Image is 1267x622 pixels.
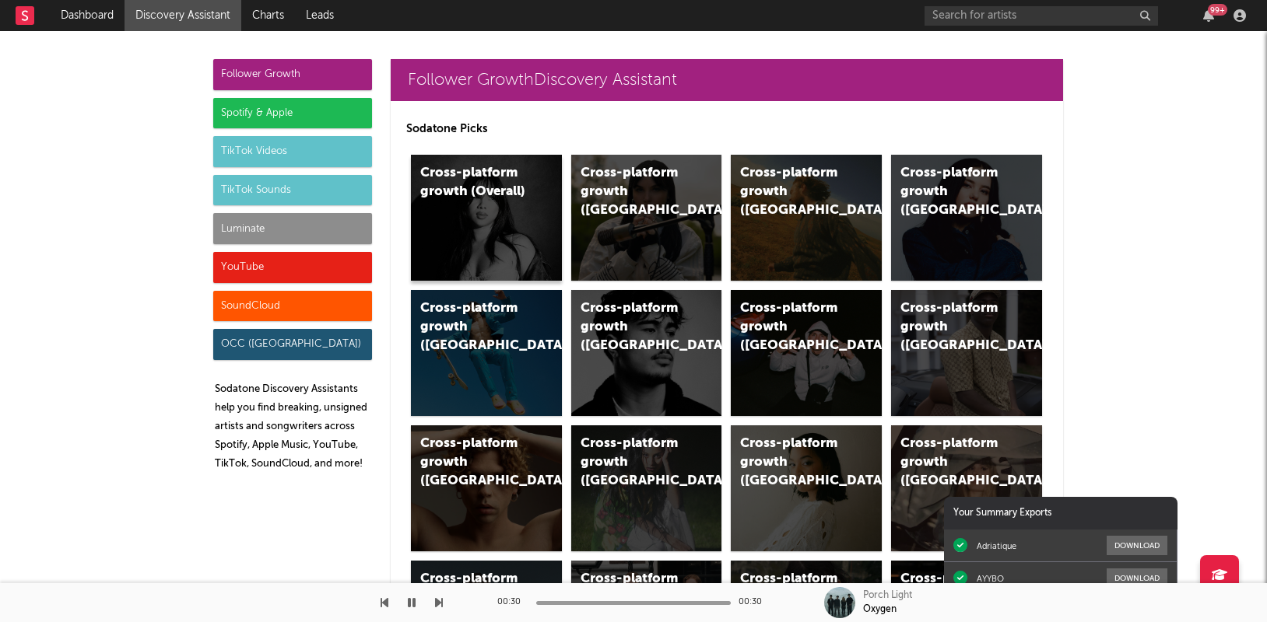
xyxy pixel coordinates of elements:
div: Cross-platform growth ([GEOGRAPHIC_DATA]) [581,435,686,491]
a: Cross-platform growth ([GEOGRAPHIC_DATA]) [731,155,882,281]
div: Cross-platform growth ([GEOGRAPHIC_DATA]) [900,435,1006,491]
div: Cross-platform growth ([GEOGRAPHIC_DATA]) [581,299,686,355]
div: 00:30 [497,593,528,612]
div: Your Summary Exports [944,497,1178,529]
div: TikTok Sounds [213,175,372,206]
div: Spotify & Apple [213,98,372,129]
button: 99+ [1203,9,1214,22]
button: Download [1107,568,1167,588]
a: Cross-platform growth ([GEOGRAPHIC_DATA]) [571,155,722,281]
div: TikTok Videos [213,136,372,167]
a: Cross-platform growth ([GEOGRAPHIC_DATA]) [891,155,1042,281]
button: Download [1107,536,1167,555]
div: Cross-platform growth ([GEOGRAPHIC_DATA]) [740,435,846,491]
div: Luminate [213,213,372,244]
div: AYYBO [977,573,1004,584]
div: 00:30 [739,593,770,612]
div: Cross-platform growth ([GEOGRAPHIC_DATA]) [420,299,526,355]
div: Cross-platform growth ([GEOGRAPHIC_DATA]) [900,299,1006,355]
a: Cross-platform growth ([GEOGRAPHIC_DATA]) [891,425,1042,551]
div: Cross-platform growth (Overall) [420,164,526,201]
div: Porch Light [863,589,912,603]
div: Oxygen [863,603,897,617]
a: Cross-platform growth (Overall) [411,155,562,281]
div: 99 + [1208,4,1227,16]
div: SoundCloud [213,291,372,322]
a: Cross-platform growth ([GEOGRAPHIC_DATA]) [571,290,722,416]
div: Cross-platform growth ([GEOGRAPHIC_DATA]/GSA) [740,299,846,355]
div: Cross-platform growth ([GEOGRAPHIC_DATA]) [420,435,526,491]
div: OCC ([GEOGRAPHIC_DATA]) [213,329,372,360]
a: Cross-platform growth ([GEOGRAPHIC_DATA]) [411,425,562,551]
div: YouTube [213,252,372,283]
div: Cross-platform growth ([GEOGRAPHIC_DATA]) [740,164,846,220]
p: Sodatone Discovery Assistants help you find breaking, unsigned artists and songwriters across Spo... [215,380,372,473]
div: Cross-platform growth ([GEOGRAPHIC_DATA]) [581,164,686,220]
a: Cross-platform growth ([GEOGRAPHIC_DATA]) [571,425,722,551]
div: Follower Growth [213,59,372,90]
div: Adriatique [977,540,1016,551]
a: Cross-platform growth ([GEOGRAPHIC_DATA]) [411,290,562,416]
div: Cross-platform growth ([GEOGRAPHIC_DATA]) [900,164,1006,220]
a: Cross-platform growth ([GEOGRAPHIC_DATA]/GSA) [731,290,882,416]
a: Follower GrowthDiscovery Assistant [391,59,1063,101]
a: Cross-platform growth ([GEOGRAPHIC_DATA]) [891,290,1042,416]
a: Cross-platform growth ([GEOGRAPHIC_DATA]) [731,425,882,551]
p: Sodatone Picks [406,120,1048,138]
input: Search for artists [925,6,1158,26]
